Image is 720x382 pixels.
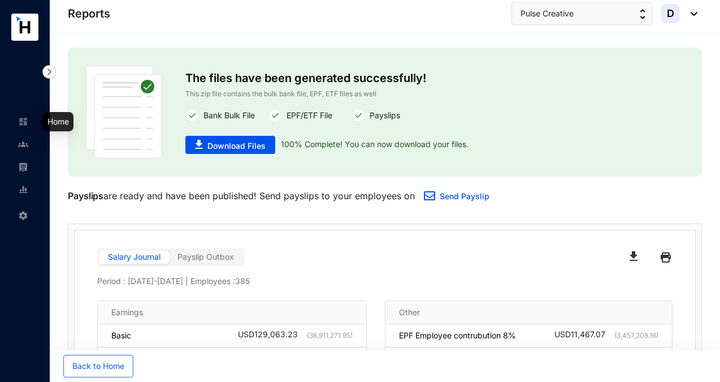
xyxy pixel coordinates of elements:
[108,252,161,261] span: Salary Journal
[238,330,353,341] div: USD 129,063.23
[399,330,516,341] p: EPF Employee contrubution 8%
[365,109,400,122] p: Payslips
[605,330,658,341] p: (3,457,208.16)
[185,88,584,100] p: This zip file contains the bulk bank file, EPF, ETF files as well
[268,109,282,122] img: white-round-correct.82fe2cc7c780f4a5f5076f0407303cee.svg
[185,136,275,154] button: Download Files
[275,136,469,154] p: 100% Complete! You can now download your files.
[298,330,353,341] p: (38,911,271.95)
[640,9,645,19] img: up-down-arrow.74152d26bf9780fbf563ca9c90304185.svg
[9,110,36,133] li: Home
[554,330,658,341] div: USD 11,467.07
[9,133,36,156] li: Contacts
[352,109,365,122] img: white-round-correct.82fe2cc7c780f4a5f5076f0407303cee.svg
[18,184,28,195] img: report-unselected.e6a6b4230fc7da01f883.svg
[63,355,133,377] button: Back to Home
[18,139,28,149] img: people-unselected.118708e94b43a90eceab.svg
[630,251,637,261] img: black-download.65125d1489207c3b344388237fee996b.svg
[667,8,674,19] span: D
[111,307,143,318] p: Earnings
[42,65,56,79] img: nav-icon-right.af6afadce00d159da59955279c43614e.svg
[18,117,28,127] img: home-unselected.a29eae3204392db15eaf.svg
[199,109,255,122] p: Bank Bulk File
[97,276,673,287] p: Period : [DATE] - [DATE] | Employees : 385
[68,189,415,203] p: are ready and have been published! Send payslips to your employees on
[111,330,131,341] p: Basic
[68,189,103,203] p: Payslips
[399,307,420,318] p: Other
[282,109,332,122] p: EPF/ETF File
[521,7,574,20] span: Pulse Creative
[9,156,36,178] li: Payroll
[424,191,435,200] img: email.a35e10f87340586329067f518280dd4d.svg
[185,66,584,88] p: The files have been generated successfully!
[685,12,697,16] img: dropdown-black.8e83cc76930a90b1a4fdb6d089b7bf3a.svg
[18,162,28,172] img: payroll-unselected.b590312f920e76f0c668.svg
[207,140,266,152] span: Download Files
[86,66,162,158] img: publish-paper.61dc310b45d86ac63453e08fbc6f32f2.svg
[18,211,28,221] img: settings-unselected.1febfda315e6e19643a1.svg
[185,109,199,122] img: white-round-correct.82fe2cc7c780f4a5f5076f0407303cee.svg
[511,2,652,25] button: Pulse Creative
[9,178,36,201] li: Reports
[177,252,234,261] span: Payslip Outbox
[72,360,124,372] span: Back to Home
[415,186,498,208] button: Send Payslip
[661,248,671,267] img: black-printer.ae25802fba4fa849f9fa1ebd19a7ed0d.svg
[440,191,489,201] a: Send Payslip
[68,6,110,22] p: Reports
